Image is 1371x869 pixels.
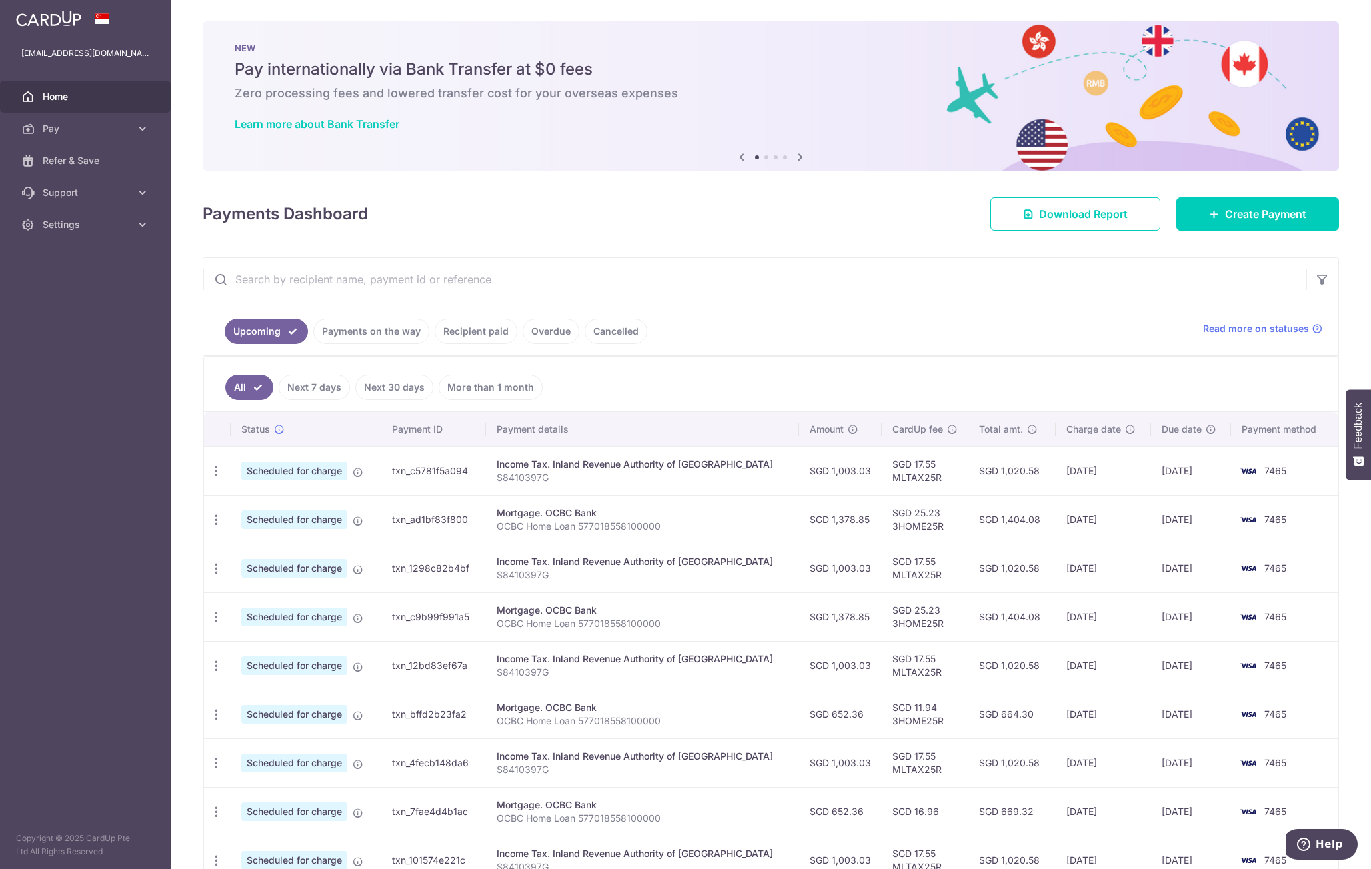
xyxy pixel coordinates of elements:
iframe: Opens a widget where you can find more information [1286,829,1358,862]
img: Bank Card [1235,512,1262,528]
p: OCBC Home Loan 577018558100000 [497,520,788,533]
td: [DATE] [1151,738,1231,787]
td: SGD 25.23 3HOME25R [882,495,968,544]
td: SGD 669.32 [968,787,1055,836]
td: txn_c5781f5a094 [381,446,486,495]
td: SGD 17.55 MLTAX25R [882,738,968,787]
td: SGD 652.36 [799,690,882,738]
a: Download Report [990,197,1160,231]
img: Bank Card [1235,755,1262,771]
td: txn_1298c82b4bf [381,544,486,592]
p: OCBC Home Loan 577018558100000 [497,812,788,825]
td: [DATE] [1056,690,1151,738]
a: Create Payment [1176,197,1339,231]
span: 7465 [1264,611,1286,622]
td: [DATE] [1056,592,1151,641]
span: Status [241,423,270,436]
td: SGD 1,020.58 [968,446,1055,495]
td: [DATE] [1056,446,1151,495]
td: SGD 652.36 [799,787,882,836]
span: 7465 [1264,757,1286,768]
a: Recipient paid [435,319,517,344]
div: Mortgage. OCBC Bank [497,701,788,714]
span: Total amt. [979,423,1023,436]
input: Search by recipient name, payment id or reference [203,258,1306,301]
td: SGD 16.96 [882,787,968,836]
p: NEW [235,43,1307,53]
td: SGD 17.55 MLTAX25R [882,544,968,592]
span: 7465 [1264,806,1286,817]
td: txn_4fecb148da6 [381,738,486,787]
span: 7465 [1264,465,1286,476]
div: Mortgage. OCBC Bank [497,604,788,617]
td: txn_bffd2b23fa2 [381,690,486,738]
a: Overdue [523,319,579,344]
p: [EMAIL_ADDRESS][DOMAIN_NAME] [21,47,149,60]
td: [DATE] [1151,690,1231,738]
td: [DATE] [1151,592,1231,641]
span: Refer & Save [43,154,131,167]
td: SGD 1,404.08 [968,592,1055,641]
img: Bank Card [1235,658,1262,674]
td: [DATE] [1151,641,1231,690]
h4: Payments Dashboard [203,202,368,226]
th: Payment method [1231,412,1338,446]
span: Amount [810,423,844,436]
img: Bank transfer banner [203,21,1339,171]
img: Bank Card [1235,560,1262,576]
span: Download Report [1039,206,1128,222]
h6: Zero processing fees and lowered transfer cost for your overseas expenses [235,85,1307,101]
th: Payment ID [381,412,486,446]
a: More than 1 month [439,375,543,400]
a: Next 7 days [279,375,350,400]
div: Mortgage. OCBC Bank [497,506,788,520]
span: Settings [43,218,131,231]
img: Bank Card [1235,463,1262,479]
span: Scheduled for charge [241,559,347,578]
td: SGD 17.55 MLTAX25R [882,641,968,690]
button: Feedback - Show survey [1346,389,1371,480]
td: SGD 11.94 3HOME25R [882,690,968,738]
div: Income Tax. Inland Revenue Authority of [GEOGRAPHIC_DATA] [497,555,788,568]
h5: Pay internationally via Bank Transfer at $0 fees [235,59,1307,80]
td: SGD 664.30 [968,690,1055,738]
img: Bank Card [1235,804,1262,820]
p: S8410397G [497,471,788,484]
td: [DATE] [1056,738,1151,787]
span: CardUp fee [892,423,943,436]
span: Home [43,90,131,103]
span: 7465 [1264,854,1286,866]
td: SGD 1,020.58 [968,641,1055,690]
td: [DATE] [1151,446,1231,495]
div: Income Tax. Inland Revenue Authority of [GEOGRAPHIC_DATA] [497,458,788,471]
td: [DATE] [1151,495,1231,544]
td: [DATE] [1056,544,1151,592]
td: txn_12bd83ef67a [381,641,486,690]
span: Pay [43,122,131,135]
a: Payments on the way [313,319,429,344]
p: S8410397G [497,568,788,582]
span: Charge date [1066,423,1121,436]
img: Bank Card [1235,706,1262,722]
p: OCBC Home Loan 577018558100000 [497,714,788,728]
span: Scheduled for charge [241,510,347,529]
span: Support [43,186,131,199]
td: SGD 1,003.03 [799,544,882,592]
span: Due date [1162,423,1202,436]
img: CardUp [16,11,81,27]
span: 7465 [1264,514,1286,525]
div: Income Tax. Inland Revenue Authority of [GEOGRAPHIC_DATA] [497,652,788,666]
td: SGD 1,378.85 [799,592,882,641]
td: SGD 17.55 MLTAX25R [882,446,968,495]
span: Scheduled for charge [241,462,347,480]
span: Scheduled for charge [241,705,347,724]
div: Income Tax. Inland Revenue Authority of [GEOGRAPHIC_DATA] [497,750,788,763]
span: Scheduled for charge [241,656,347,675]
td: SGD 1,003.03 [799,738,882,787]
span: 7465 [1264,708,1286,720]
span: 7465 [1264,660,1286,671]
td: SGD 25.23 3HOME25R [882,592,968,641]
p: S8410397G [497,763,788,776]
span: 7465 [1264,562,1286,574]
